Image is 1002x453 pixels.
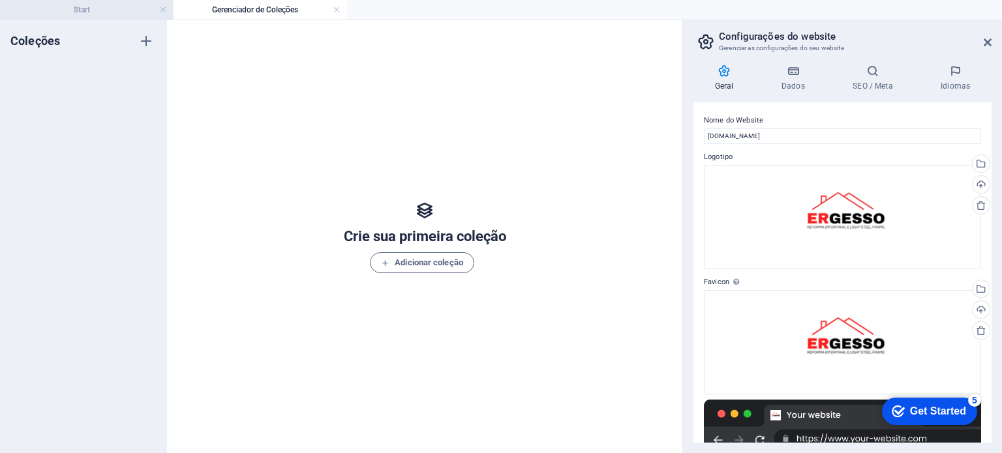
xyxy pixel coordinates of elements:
[174,3,347,17] h4: Gerenciador de Coleções
[704,165,981,269] div: Logotiponovaergesso1_page-0001-removebg-preview.png
[38,14,95,26] div: Get Started
[719,42,965,54] h3: Gerenciar as configurações do seu website
[704,274,981,290] label: Favicon
[704,290,981,394] div: Logotiponovaergesso1_page-0001.png
[919,65,992,92] h4: Idiomas
[10,7,106,34] div: Get Started 5 items remaining, 0% complete
[719,31,992,42] h2: Configurações do website
[97,3,110,16] div: 5
[832,65,920,92] h4: SEO / Meta
[704,149,981,165] label: Logotipo
[760,65,831,92] h4: Dados
[344,226,506,247] h5: Crie sua primeira coleção
[693,65,760,92] h4: Geral
[10,33,60,49] h6: Coleções
[370,252,474,273] button: Adicionar coleção
[704,113,981,128] label: Nome do Website
[381,255,463,270] span: Adicionar coleção
[704,128,981,144] input: Nome...
[138,33,154,49] i: Criar nova coleção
